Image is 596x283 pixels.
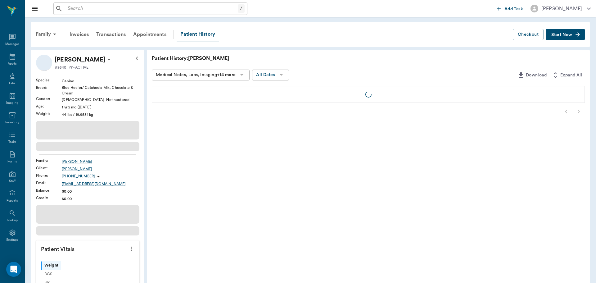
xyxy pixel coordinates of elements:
button: Expand All [549,70,585,81]
button: Close drawer [29,2,41,15]
div: Gender : [36,96,62,102]
div: Imaging [6,101,18,105]
div: Forms [7,159,17,164]
div: Balance : [36,188,62,193]
a: [PERSON_NAME] [62,159,139,164]
p: [PERSON_NAME] [55,55,105,65]
button: Start New [546,29,585,40]
div: Email : [36,180,62,186]
div: [PERSON_NAME] [541,5,582,12]
div: [DEMOGRAPHIC_DATA] - Not neutered [62,97,139,103]
div: $0.00 [62,196,139,202]
div: Inventory [5,120,19,125]
div: Messages [5,42,20,47]
div: Age : [36,103,62,109]
a: Invoices [66,27,93,42]
div: Canine [62,78,139,84]
div: Family : [36,158,62,163]
div: Lookup [7,218,18,223]
div: Blue Heeler/ Catahoula Mix, Chocolate & Cream [62,85,139,96]
span: Expand All [560,71,582,79]
button: Checkout [513,29,544,40]
div: Staff [9,179,16,184]
div: Weight : [36,111,62,116]
a: [PERSON_NAME] [62,166,139,172]
div: 1 yr 2 mo ([DATE]) [62,104,139,110]
button: Download [515,70,549,81]
div: / [238,4,245,13]
div: Appts [8,62,16,66]
div: Phone : [36,173,62,178]
div: 44 lbs / 19.9581 kg [62,112,139,117]
div: $0.00 [62,189,139,194]
div: Credit : [36,195,62,201]
a: Patient History [177,27,219,42]
input: Search [65,4,238,13]
p: [PHONE_NUMBER] [62,174,95,179]
div: Labs [9,81,16,86]
a: Appointments [129,27,170,42]
div: BCS [41,270,61,278]
p: #9540_P7 - ACTIVE [55,65,88,70]
a: [EMAIL_ADDRESS][DOMAIN_NAME] [62,181,139,187]
div: Family [32,27,62,42]
button: All Dates [252,70,289,80]
div: Gus O'Bryant [55,55,105,65]
button: Add Task [494,3,526,14]
div: Settings [6,238,19,242]
div: Breed : [36,85,62,90]
div: Weight [41,261,61,270]
div: Species : [36,77,62,83]
div: Reports [7,199,18,203]
div: Tasks [8,140,16,144]
div: Medical Notes, Labs, Imaging [156,71,236,79]
button: more [126,244,136,254]
div: Client : [36,165,62,171]
p: Patient Vitals [36,240,139,256]
button: [PERSON_NAME] [526,3,596,14]
b: +14 more [217,73,236,77]
p: Patient History: [PERSON_NAME] [152,55,338,62]
div: Open Intercom Messenger [6,262,21,277]
a: Transactions [93,27,129,42]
